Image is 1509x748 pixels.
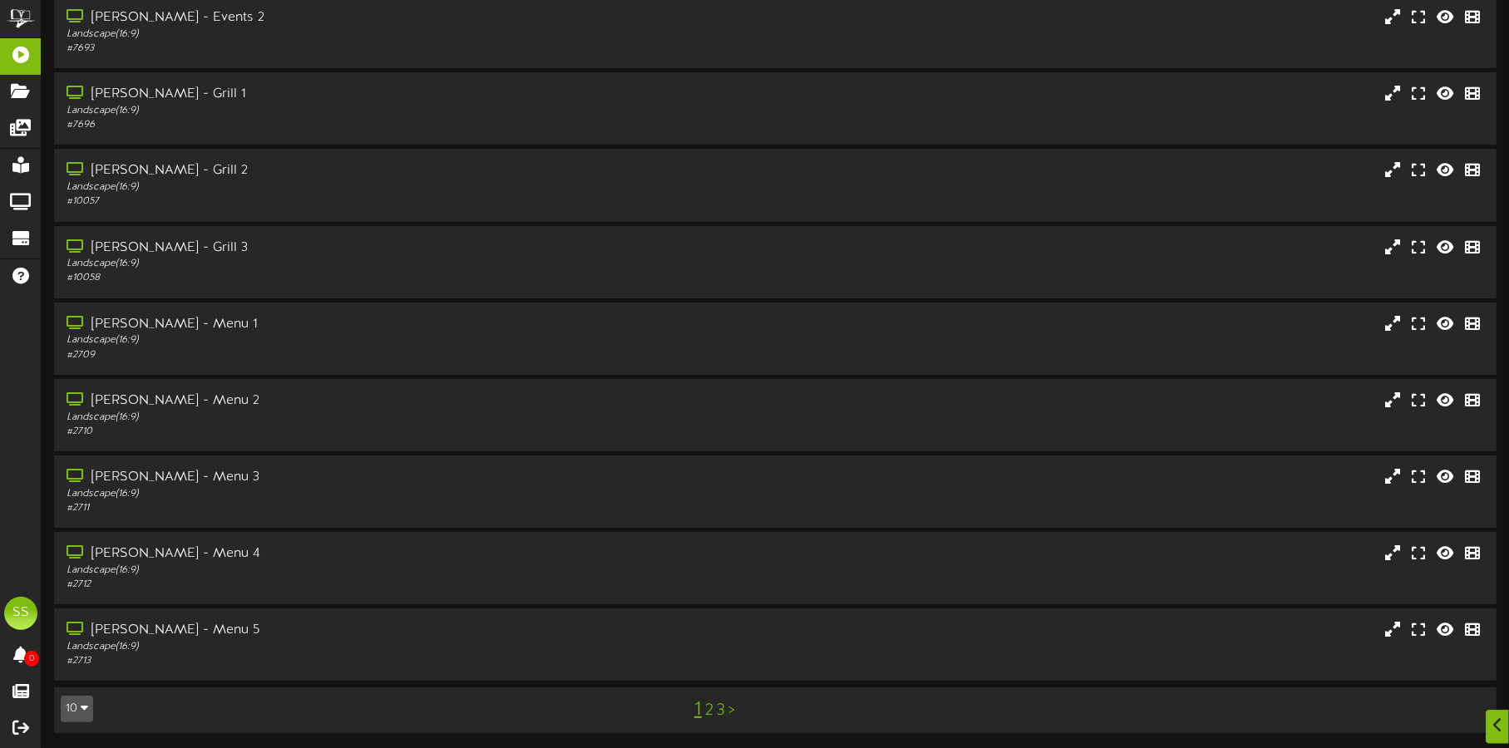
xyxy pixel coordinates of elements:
[67,563,643,578] div: Landscape ( 16:9 )
[717,701,725,720] a: 3
[67,621,643,640] div: [PERSON_NAME] - Menu 5
[705,701,713,720] a: 2
[4,597,37,630] div: SS
[67,194,643,209] div: # 10057
[67,411,643,425] div: Landscape ( 16:9 )
[67,391,643,411] div: [PERSON_NAME] - Menu 2
[67,468,643,487] div: [PERSON_NAME] - Menu 3
[24,651,39,667] span: 0
[67,640,643,654] div: Landscape ( 16:9 )
[67,578,643,592] div: # 2712
[67,654,643,668] div: # 2713
[728,701,735,720] a: >
[67,315,643,334] div: [PERSON_NAME] - Menu 1
[67,425,643,439] div: # 2710
[694,699,702,721] a: 1
[67,8,643,27] div: [PERSON_NAME] - Events 2
[67,42,643,56] div: # 7693
[67,487,643,501] div: Landscape ( 16:9 )
[67,118,643,132] div: # 7696
[61,696,93,722] button: 10
[67,239,643,258] div: [PERSON_NAME] - Grill 3
[67,85,643,104] div: [PERSON_NAME] - Grill 1
[67,104,643,118] div: Landscape ( 16:9 )
[67,501,643,515] div: # 2711
[67,257,643,271] div: Landscape ( 16:9 )
[67,161,643,180] div: [PERSON_NAME] - Grill 2
[67,27,643,42] div: Landscape ( 16:9 )
[67,333,643,347] div: Landscape ( 16:9 )
[67,180,643,194] div: Landscape ( 16:9 )
[67,544,643,563] div: [PERSON_NAME] - Menu 4
[67,348,643,362] div: # 2709
[67,271,643,285] div: # 10058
